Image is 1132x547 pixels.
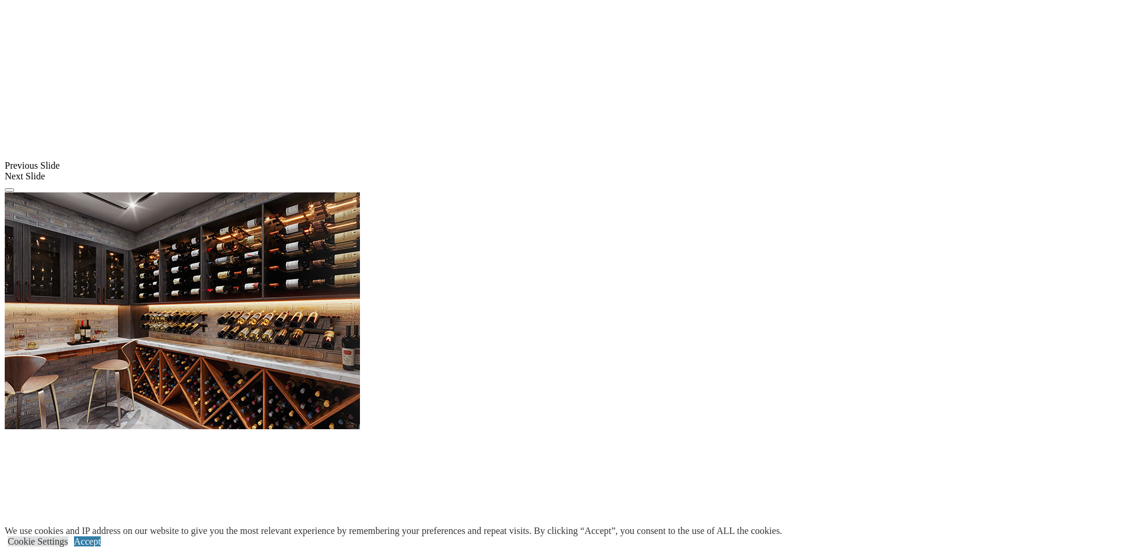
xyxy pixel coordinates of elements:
[5,192,360,429] img: Banner for mobile view
[74,536,101,546] a: Accept
[5,526,782,536] div: We use cookies and IP address on our website to give you the most relevant experience by remember...
[5,171,1127,182] div: Next Slide
[8,536,68,546] a: Cookie Settings
[5,188,14,192] button: Click here to pause slide show
[5,160,1127,171] div: Previous Slide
